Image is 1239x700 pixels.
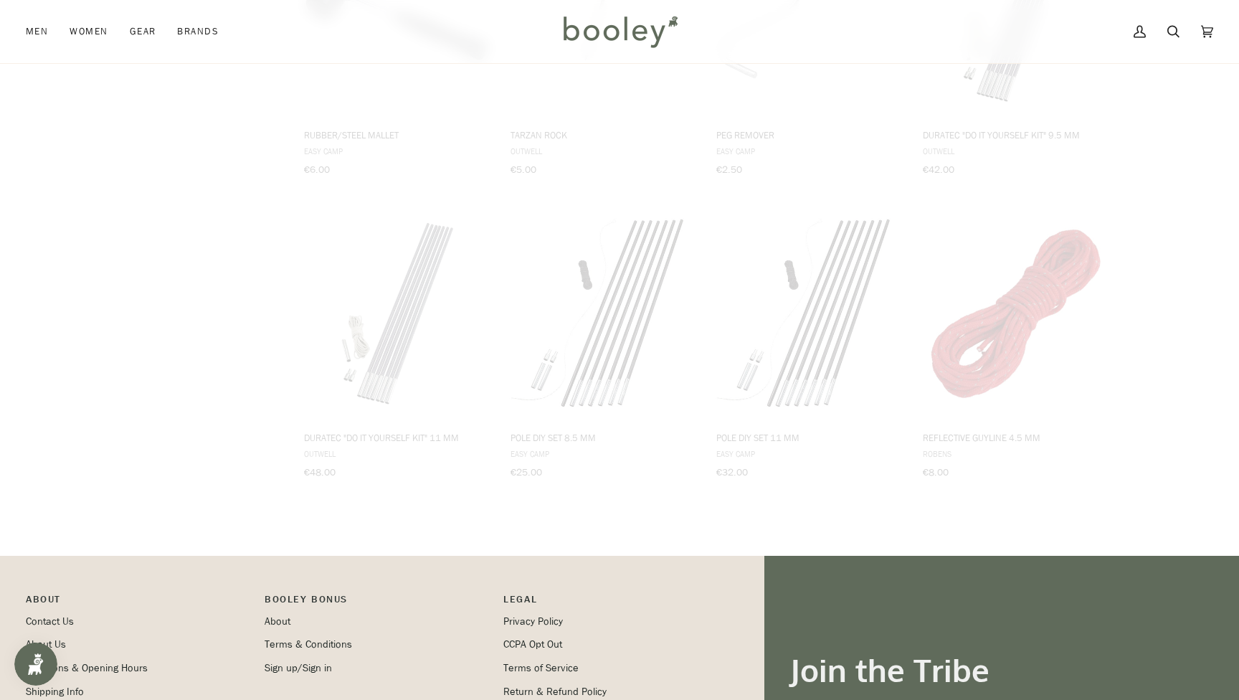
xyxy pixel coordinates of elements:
[26,592,250,614] p: Pipeline_Footer Main
[557,11,683,52] img: Booley
[265,661,332,675] a: Sign up/Sign in
[265,638,352,651] a: Terms & Conditions
[265,592,489,614] p: Booley Bonus
[26,661,148,675] a: Locations & Opening Hours
[26,638,66,651] a: About Us
[790,651,1213,690] h3: Join the Tribe
[503,638,562,651] a: CCPA Opt Out
[265,615,290,628] a: About
[70,24,108,39] span: Women
[503,661,579,675] a: Terms of Service
[177,24,219,39] span: Brands
[503,615,563,628] a: Privacy Policy
[14,643,57,686] iframe: Button to open loyalty program pop-up
[26,685,84,699] a: Shipping Info
[26,24,48,39] span: Men
[130,24,156,39] span: Gear
[503,685,607,699] a: Return & Refund Policy
[26,615,74,628] a: Contact Us
[503,592,728,614] p: Pipeline_Footer Sub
